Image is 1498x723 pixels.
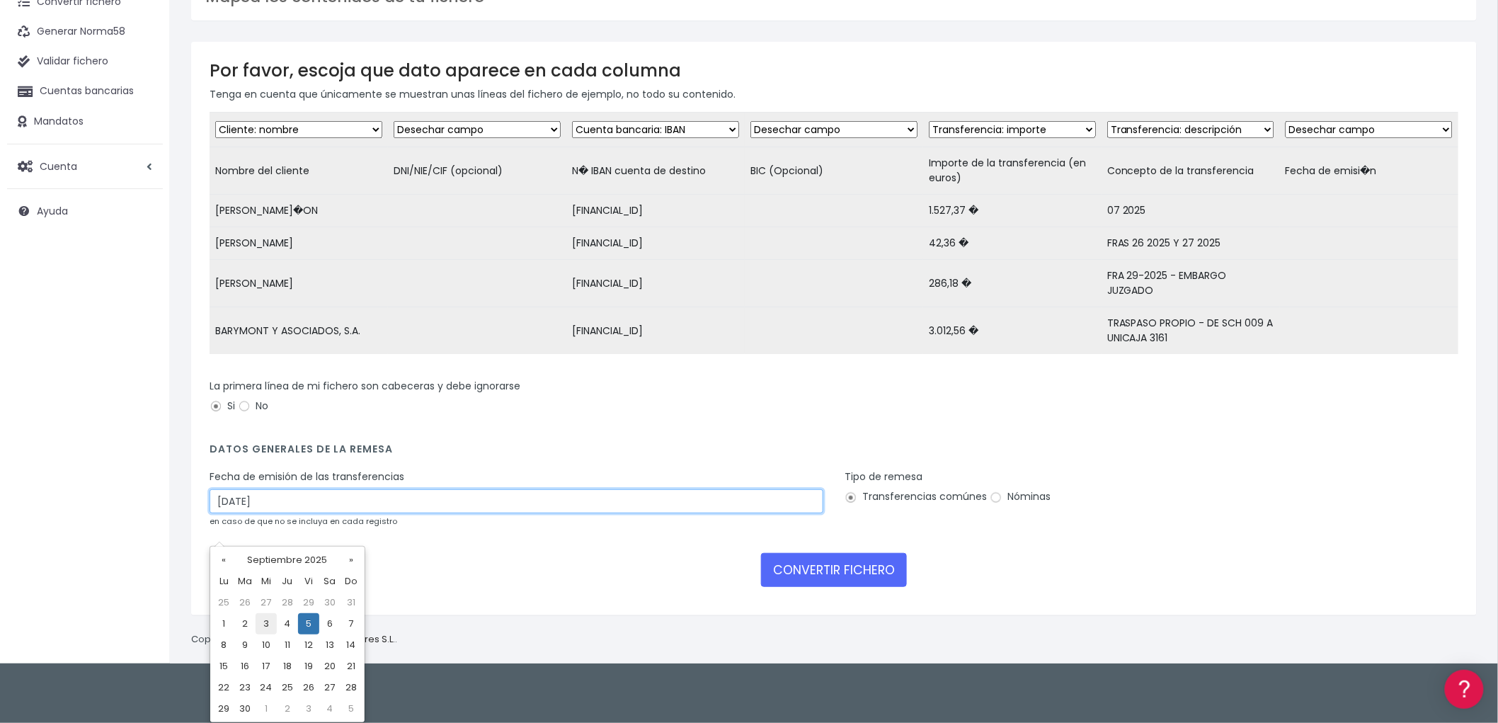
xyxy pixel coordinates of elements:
a: Validar fichero [7,47,163,76]
td: 3 [256,613,277,634]
td: TRASPASO PROPIO - DE SCH 009 A UNICAJA 3161 [1102,307,1280,355]
td: [FINANCIAL_ID] [566,260,745,307]
td: 9 [234,634,256,656]
td: [PERSON_NAME] [210,227,388,260]
label: Nóminas [990,489,1051,504]
th: Sa [319,571,341,592]
span: Ayuda [37,204,68,218]
td: 22 [213,677,234,698]
label: No [238,399,268,414]
td: 11 [277,634,298,656]
td: 23 [234,677,256,698]
td: 13 [319,634,341,656]
a: Formatos [14,179,269,201]
td: 4 [319,698,341,719]
td: BARYMONT Y ASOCIADOS, S.A. [210,307,388,355]
th: Mi [256,571,277,592]
td: 2 [277,698,298,719]
div: Información general [14,98,269,112]
th: Septiembre 2025 [234,550,341,571]
td: 30 [234,698,256,719]
td: 30 [319,592,341,613]
td: 1.527,37 � [923,195,1102,227]
td: Fecha de emisi�n [1280,147,1458,195]
button: CONVERTIR FICHERO [761,553,907,587]
a: Problemas habituales [14,201,269,223]
div: Programadores [14,340,269,353]
small: en caso de que no se incluya en cada registro [210,516,397,527]
td: N� IBAN cuenta de destino [566,147,745,195]
a: Videotutoriales [14,223,269,245]
td: 29 [213,698,234,719]
td: 4 [277,613,298,634]
td: 24 [256,677,277,698]
td: 18 [277,656,298,677]
td: [FINANCIAL_ID] [566,227,745,260]
th: » [341,550,362,571]
td: 14 [341,634,362,656]
td: 286,18 � [923,260,1102,307]
td: 6 [319,613,341,634]
td: 1 [256,698,277,719]
td: 12 [298,634,319,656]
th: Lu [213,571,234,592]
td: 31 [341,592,362,613]
td: 25 [213,592,234,613]
td: [PERSON_NAME]�ON [210,195,388,227]
h3: Por favor, escoja que dato aparece en cada columna [210,60,1458,81]
td: BIC (Opcional) [745,147,923,195]
td: 17 [256,656,277,677]
a: Mandatos [7,107,163,137]
th: Ju [277,571,298,592]
a: Cuentas bancarias [7,76,163,106]
a: POWERED BY ENCHANT [195,408,273,421]
td: 29 [298,592,319,613]
td: [PERSON_NAME] [210,260,388,307]
a: Perfiles de empresas [14,245,269,267]
td: 28 [277,592,298,613]
td: Concepto de la transferencia [1102,147,1280,195]
div: Facturación [14,281,269,295]
a: General [14,304,269,326]
td: 27 [256,592,277,613]
label: Transferencias comúnes [845,489,987,504]
td: 07 2025 [1102,195,1280,227]
th: Ma [234,571,256,592]
td: 5 [341,698,362,719]
td: Nombre del cliente [210,147,388,195]
th: Do [341,571,362,592]
td: DNI/NIE/CIF (opcional) [388,147,566,195]
td: 1 [213,613,234,634]
td: [FINANCIAL_ID] [566,307,745,355]
a: API [14,362,269,384]
td: 7 [341,613,362,634]
td: 26 [234,592,256,613]
td: 19 [298,656,319,677]
td: 16 [234,656,256,677]
td: 5 [298,613,319,634]
label: Tipo de remesa [845,469,922,484]
td: [FINANCIAL_ID] [566,195,745,227]
a: Ayuda [7,196,163,226]
td: 15 [213,656,234,677]
label: Si [210,399,235,414]
td: 28 [341,677,362,698]
td: 3 [298,698,319,719]
td: 26 [298,677,319,698]
h4: Datos generales de la remesa [210,443,1458,462]
a: Cuenta [7,152,163,181]
a: Generar Norma58 [7,17,163,47]
td: 3.012,56 � [923,307,1102,355]
p: Tenga en cuenta que únicamente se muestran unas líneas del fichero de ejemplo, no todo su contenido. [210,86,1458,102]
span: Cuenta [40,159,77,173]
td: 2 [234,613,256,634]
p: Copyright © 2025 . [191,632,397,647]
label: Fecha de emisión de las transferencias [210,469,404,484]
button: Contáctanos [14,379,269,404]
td: FRAS 26 2025 Y 27 2025 [1102,227,1280,260]
td: 20 [319,656,341,677]
td: FRA 29-2025 - EMBARGO JUZGADO [1102,260,1280,307]
td: 27 [319,677,341,698]
td: 21 [341,656,362,677]
td: Importe de la transferencia (en euros) [923,147,1102,195]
